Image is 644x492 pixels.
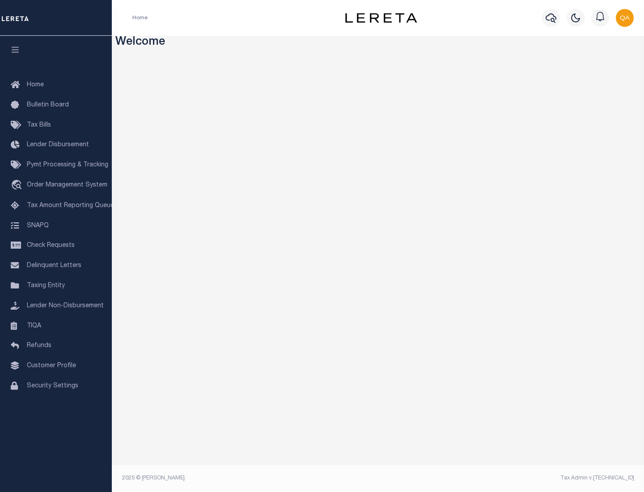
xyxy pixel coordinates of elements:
span: Customer Profile [27,363,76,369]
img: logo-dark.svg [345,13,417,23]
img: svg+xml;base64,PHN2ZyB4bWxucz0iaHR0cDovL3d3dy53My5vcmcvMjAwMC9zdmciIHBvaW50ZXItZXZlbnRzPSJub25lIi... [616,9,634,27]
i: travel_explore [11,180,25,191]
span: Lender Non-Disbursement [27,303,104,309]
div: 2025 © [PERSON_NAME]. [115,474,378,482]
span: Order Management System [27,182,107,188]
span: Security Settings [27,383,78,389]
span: Delinquent Letters [27,263,81,269]
span: Tax Bills [27,122,51,128]
span: Taxing Entity [27,283,65,289]
span: Tax Amount Reporting Queue [27,203,114,209]
span: TIQA [27,322,41,329]
div: Tax Admin v.[TECHNICAL_ID] [385,474,634,482]
li: Home [132,14,148,22]
span: Check Requests [27,242,75,249]
span: Lender Disbursement [27,142,89,148]
span: SNAPQ [27,222,49,229]
span: Home [27,82,44,88]
h3: Welcome [115,36,641,50]
span: Pymt Processing & Tracking [27,162,108,168]
span: Refunds [27,343,51,349]
span: Bulletin Board [27,102,69,108]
